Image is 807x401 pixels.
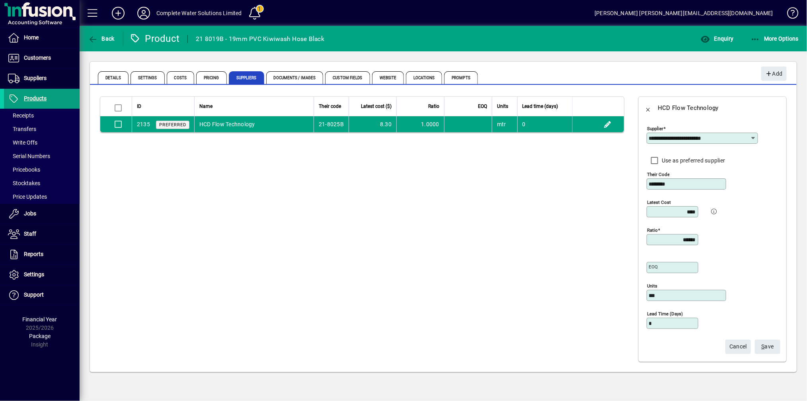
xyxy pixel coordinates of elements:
[396,116,444,132] td: 1.0000
[4,68,80,88] a: Suppliers
[762,340,774,353] span: ave
[658,102,719,114] div: HCD Flow Technology
[497,102,508,111] span: Units
[319,102,341,111] span: Their code
[725,340,751,354] button: Cancel
[781,2,797,27] a: Knowledge Base
[24,291,44,298] span: Support
[349,116,396,132] td: 8.30
[24,75,47,81] span: Suppliers
[4,190,80,203] a: Price Updates
[8,112,34,119] span: Receipts
[24,34,39,41] span: Home
[24,55,51,61] span: Customers
[8,126,36,132] span: Transfers
[167,71,195,84] span: Costs
[4,176,80,190] a: Stocktakes
[8,153,50,159] span: Serial Numbers
[8,180,40,186] span: Stocktakes
[4,204,80,224] a: Jobs
[4,136,80,149] a: Write Offs
[325,71,370,84] span: Custom Fields
[492,116,517,132] td: mtr
[137,120,150,129] div: 2135
[444,71,478,84] span: Prompts
[24,251,43,257] span: Reports
[314,116,349,132] td: 21-8025B
[8,194,47,200] span: Price Updates
[647,172,670,177] mat-label: Their code
[4,109,80,122] a: Receipts
[4,28,80,48] a: Home
[24,231,36,237] span: Staff
[24,271,44,278] span: Settings
[749,31,801,46] button: More Options
[4,48,80,68] a: Customers
[729,340,747,353] span: Cancel
[196,71,227,84] span: Pricing
[522,102,558,111] span: Lead time (days)
[428,102,439,111] span: Ratio
[698,31,735,46] button: Enquiry
[750,35,799,42] span: More Options
[229,71,264,84] span: Suppliers
[361,102,392,111] span: Latest cost ($)
[647,311,683,317] mat-label: Lead time (days)
[105,6,131,20] button: Add
[196,33,324,45] div: 21 8019B - 19mm PVC Kiwiwash Hose Black
[595,7,773,20] div: [PERSON_NAME] [PERSON_NAME][EMAIL_ADDRESS][DOMAIN_NAME]
[660,156,725,164] label: Use as preferred supplier
[4,285,80,305] a: Support
[156,7,242,20] div: Complete Water Solutions Limited
[761,67,787,81] button: Add
[131,6,156,20] button: Profile
[647,200,671,205] mat-label: Latest cost
[194,116,314,132] td: HCD Flow Technology
[129,32,180,45] div: Product
[80,31,123,46] app-page-header-button: Back
[4,224,80,244] a: Staff
[8,139,37,146] span: Write Offs
[647,283,657,289] mat-label: Units
[8,166,40,173] span: Pricebooks
[517,116,572,132] td: 0
[24,210,36,217] span: Jobs
[137,102,141,111] span: ID
[88,35,115,42] span: Back
[86,31,117,46] button: Back
[765,67,782,80] span: Add
[159,122,186,127] span: Preferred
[406,71,442,84] span: Locations
[4,149,80,163] a: Serial Numbers
[372,71,404,84] span: Website
[649,264,658,270] mat-label: EOQ
[4,122,80,136] a: Transfers
[4,245,80,264] a: Reports
[639,98,658,117] button: Back
[29,333,51,339] span: Package
[98,71,129,84] span: Details
[700,35,733,42] span: Enquiry
[24,95,47,102] span: Products
[266,71,324,84] span: Documents / Images
[131,71,165,84] span: Settings
[647,227,658,233] mat-label: Ratio
[4,265,80,285] a: Settings
[199,102,212,111] span: Name
[4,163,80,176] a: Pricebooks
[478,102,487,111] span: EOQ
[647,126,663,131] mat-label: Supplier
[755,340,780,354] button: Save
[23,316,57,323] span: Financial Year
[762,343,765,350] span: S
